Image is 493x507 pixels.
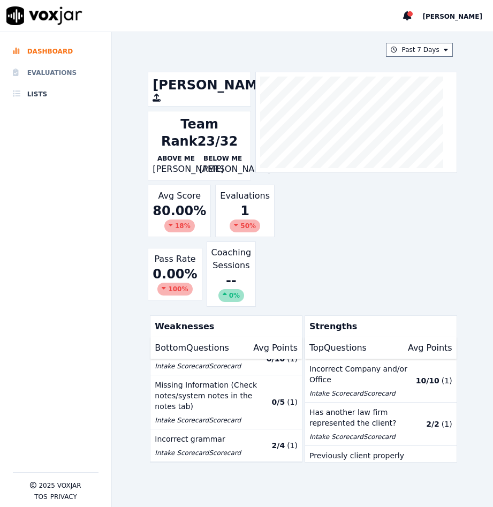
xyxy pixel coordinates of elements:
[39,481,81,490] p: 2025 Voxjar
[153,163,199,176] p: [PERSON_NAME]
[218,289,244,302] div: 0%
[305,403,457,446] button: Has another law firm represented the client? Intake ScorecardScorecard 2/2 (1)
[50,493,77,501] button: Privacy
[153,266,197,296] div: 0.00 %
[230,220,260,232] div: 50 %
[305,316,452,337] p: Strengths
[305,359,457,403] button: Incorrect Company and/or Office Intake ScorecardScorecard 10/10 (1)
[309,407,416,428] p: Has another law firm represented the client?
[155,416,262,425] p: Intake Scorecard Scorecard
[153,202,206,232] div: 80.00 %
[34,493,47,501] button: TOS
[272,397,285,407] p: 0 / 5
[155,380,262,412] p: Missing Information (Check notes/system notes in the notes tab)
[153,154,199,163] p: Above Me
[207,241,256,307] div: Coaching Sessions
[309,342,367,354] p: Top Questions
[287,397,298,407] p: ( 1 )
[148,248,202,300] div: Pass Rate
[309,389,416,398] p: Intake Scorecard Scorecard
[6,6,82,25] img: voxjar logo
[13,84,98,105] a: Lists
[215,185,275,237] div: Evaluations
[150,343,302,375] button: Incorrect Severity Level Intake ScorecardScorecard 0/10 (1)
[13,41,98,62] a: Dashboard
[442,375,452,386] p: ( 1 )
[155,434,262,444] p: Incorrect grammar
[422,10,493,22] button: [PERSON_NAME]
[200,163,246,176] p: [PERSON_NAME]
[220,202,270,232] div: 1
[422,13,482,20] span: [PERSON_NAME]
[305,446,457,489] button: Previously client properly noted in questions Intake ScorecardScorecard 2/2 (1)
[211,272,251,302] div: --
[253,342,298,354] p: Avg Points
[150,429,302,462] button: Incorrect grammar Intake ScorecardScorecard 2/4 (1)
[153,116,246,150] div: Team Rank 23/32
[153,77,246,94] h1: [PERSON_NAME]
[13,62,98,84] a: Evaluations
[155,342,229,354] p: Bottom Questions
[408,342,452,354] p: Avg Points
[442,419,452,429] p: ( 1 )
[155,449,262,457] p: Intake Scorecard Scorecard
[148,185,211,237] div: Avg Score
[426,419,439,429] p: 2 / 2
[309,433,416,441] p: Intake Scorecard Scorecard
[309,364,416,385] p: Incorrect Company and/or Office
[309,450,416,472] p: Previously client properly noted in questions
[157,283,192,296] div: 100 %
[200,154,246,163] p: Below Me
[416,375,439,386] p: 10 / 10
[155,362,262,370] p: Intake Scorecard Scorecard
[150,375,302,429] button: Missing Information (Check notes/system notes in the notes tab) Intake ScorecardScorecard 0/5 (1)
[272,440,285,451] p: 2 / 4
[287,440,298,451] p: ( 1 )
[150,316,298,337] p: Weaknesses
[386,43,452,57] button: Past 7 Days
[164,220,195,232] div: 18 %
